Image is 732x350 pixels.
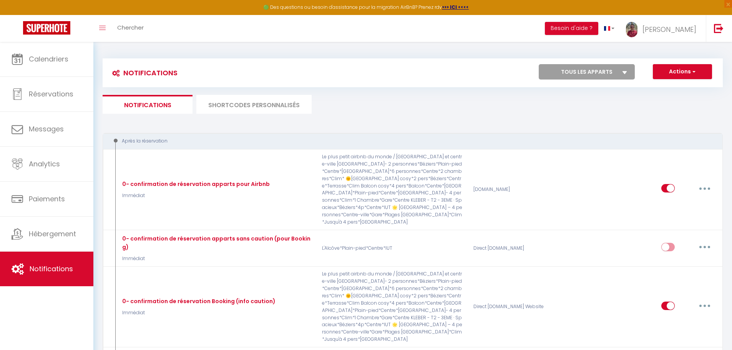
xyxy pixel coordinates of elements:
div: Direct [DOMAIN_NAME] [468,234,569,262]
p: Le plus petit airbnb du monde / [GEOGRAPHIC_DATA] et centre-ville [GEOGRAPHIC_DATA]- 2 personnes*... [317,153,468,226]
button: Besoin d'aide ? [545,22,598,35]
div: [DOMAIN_NAME] [468,153,569,226]
div: 0- confirmation de réservation apparts pour Airbnb [120,180,270,188]
span: Réservations [29,89,73,99]
a: >>> ICI <<<< [442,4,469,10]
span: Messages [29,124,64,134]
div: Direct [DOMAIN_NAME] Website [468,270,569,343]
a: Chercher [111,15,149,42]
p: Immédiat [120,255,312,262]
p: L'Alcôve*Plain-pied*Centre*IUT [317,234,468,262]
button: Actions [653,64,712,80]
span: Paiements [29,194,65,204]
span: [PERSON_NAME] [642,25,696,34]
div: 0- confirmation de réservation Booking (info caution) [120,297,276,305]
p: Le plus petit airbnb du monde / [GEOGRAPHIC_DATA] et centre-ville [GEOGRAPHIC_DATA]- 2 personnes*... [317,270,468,343]
img: ... [626,22,637,37]
li: Notifications [103,95,193,114]
span: Notifications [30,264,73,274]
p: Immédiat [120,192,270,199]
span: Chercher [117,23,144,32]
p: Immédiat [120,309,276,317]
a: ... [PERSON_NAME] [620,15,706,42]
h3: Notifications [108,64,178,81]
span: Calendriers [29,54,68,64]
img: logout [714,23,724,33]
div: Après la réservation [110,138,704,145]
span: Analytics [29,159,60,169]
li: SHORTCODES PERSONNALISÉS [196,95,312,114]
img: Super Booking [23,21,70,35]
span: Hébergement [29,229,76,239]
div: 0- confirmation de réservation apparts sans caution (pour Booking) [120,234,312,251]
